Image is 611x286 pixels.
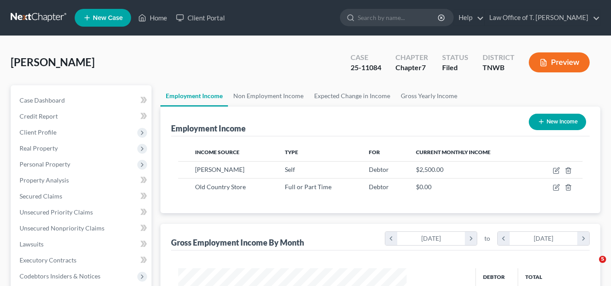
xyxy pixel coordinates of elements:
span: Codebtors Insiders & Notices [20,272,100,280]
div: TNWB [483,63,515,73]
span: to [484,234,490,243]
button: New Income [529,114,586,130]
span: [PERSON_NAME] [11,56,95,68]
a: Expected Change in Income [309,85,395,107]
a: Lawsuits [12,236,152,252]
span: $2,500.00 [416,166,443,173]
span: Unsecured Nonpriority Claims [20,224,104,232]
div: District [483,52,515,63]
div: Chapter [395,52,428,63]
span: Real Property [20,144,58,152]
span: Client Profile [20,128,56,136]
span: Credit Report [20,112,58,120]
div: [DATE] [397,232,465,245]
a: Executory Contracts [12,252,152,268]
span: Unsecured Priority Claims [20,208,93,216]
span: Debtor [369,183,389,191]
div: 25-11084 [351,63,381,73]
span: Lawsuits [20,240,44,248]
a: Home [134,10,172,26]
span: For [369,149,380,155]
a: Unsecured Nonpriority Claims [12,220,152,236]
a: Non Employment Income [228,85,309,107]
span: 7 [422,63,426,71]
span: Income Source [195,149,240,155]
span: $0.00 [416,183,431,191]
button: Preview [529,52,590,72]
span: Personal Property [20,160,70,168]
a: Secured Claims [12,188,152,204]
div: Status [442,52,468,63]
a: Client Portal [172,10,229,26]
div: Case [351,52,381,63]
i: chevron_left [385,232,397,245]
iframe: Intercom live chat [581,256,602,277]
div: Chapter [395,63,428,73]
span: Debtor [369,166,389,173]
a: Gross Yearly Income [395,85,463,107]
a: Property Analysis [12,172,152,188]
div: [DATE] [510,232,578,245]
span: Full or Part Time [285,183,331,191]
a: Credit Report [12,108,152,124]
span: Executory Contracts [20,256,76,264]
div: Employment Income [171,123,246,134]
a: Unsecured Priority Claims [12,204,152,220]
i: chevron_right [465,232,477,245]
th: Debtor [475,268,518,286]
div: Gross Employment Income By Month [171,237,304,248]
span: Current Monthly Income [416,149,491,155]
span: Property Analysis [20,176,69,184]
div: Filed [442,63,468,73]
span: Self [285,166,295,173]
th: Total [518,268,563,286]
span: Type [285,149,298,155]
span: [PERSON_NAME] [195,166,244,173]
span: 5 [599,256,606,263]
i: chevron_right [577,232,589,245]
a: Law Office of T. [PERSON_NAME] [485,10,600,26]
i: chevron_left [498,232,510,245]
a: Case Dashboard [12,92,152,108]
span: Case Dashboard [20,96,65,104]
a: Employment Income [160,85,228,107]
span: Old Country Store [195,183,246,191]
a: Help [454,10,484,26]
span: New Case [93,15,123,21]
span: Secured Claims [20,192,62,200]
input: Search by name... [358,9,439,26]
